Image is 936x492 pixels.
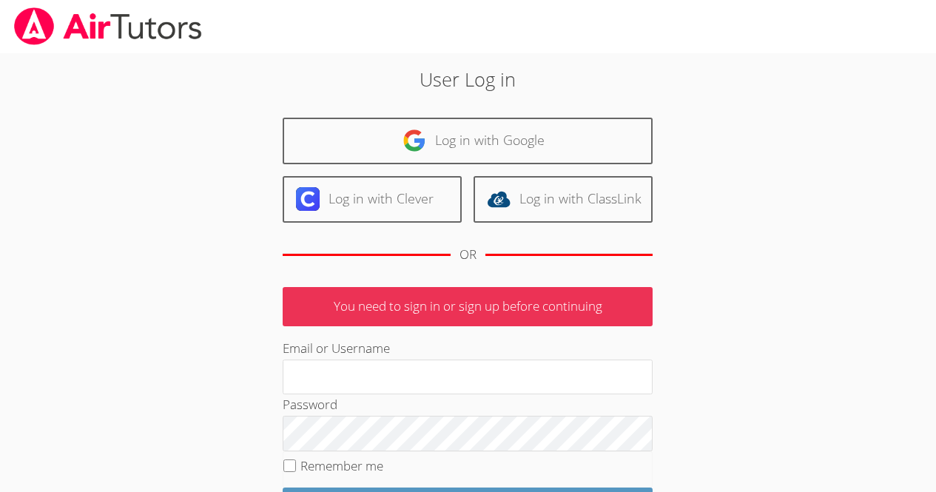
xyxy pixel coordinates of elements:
[403,129,426,152] img: google-logo-50288ca7cdecda66e5e0955fdab243c47b7ad437acaf1139b6f446037453330a.svg
[459,244,477,266] div: OR
[283,176,462,223] a: Log in with Clever
[296,187,320,211] img: clever-logo-6eab21bc6e7a338710f1a6ff85c0baf02591cd810cc4098c63d3a4b26e2feb20.svg
[487,187,511,211] img: classlink-logo-d6bb404cc1216ec64c9a2012d9dc4662098be43eaf13dc465df04b49fa7ab582.svg
[474,176,653,223] a: Log in with ClassLink
[283,340,390,357] label: Email or Username
[283,118,653,164] a: Log in with Google
[13,7,203,45] img: airtutors_banner-c4298cdbf04f3fff15de1276eac7730deb9818008684d7c2e4769d2f7ddbe033.png
[283,396,337,413] label: Password
[215,65,721,93] h2: User Log in
[283,287,653,326] p: You need to sign in or sign up before continuing
[300,457,383,474] label: Remember me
